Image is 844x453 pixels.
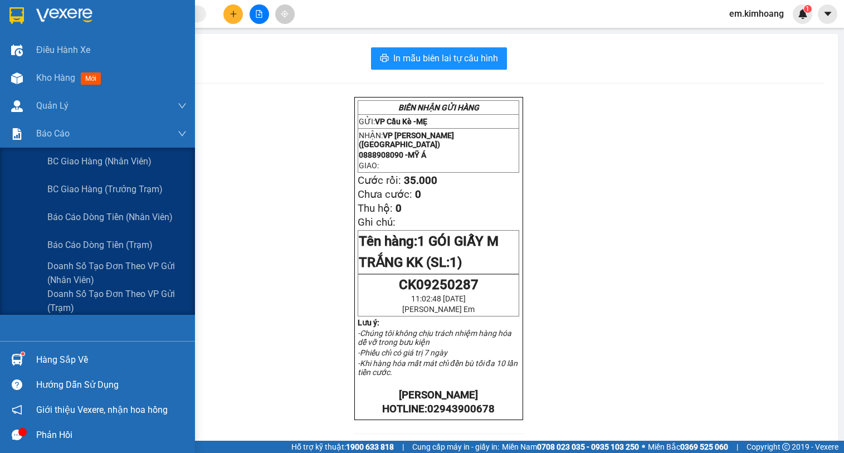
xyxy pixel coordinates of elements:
[12,379,22,390] span: question-circle
[275,4,295,24] button: aim
[412,441,499,453] span: Cung cấp máy in - giấy in:
[9,7,24,24] img: logo-vxr
[402,305,475,314] span: [PERSON_NAME] Em
[806,5,809,13] span: 1
[416,117,427,126] span: MẸ
[11,45,23,56] img: warehouse-icon
[642,445,645,449] span: ⚪️
[47,210,173,224] span: Báo cáo dòng tiền (nhân viên)
[359,161,379,170] span: GIAO:
[450,255,462,270] span: 1)
[36,126,70,140] span: Báo cáo
[359,233,499,270] span: Tên hàng:
[382,403,495,415] strong: HOTLINE:
[47,259,187,287] span: Doanh số tạo đơn theo VP gửi (nhân viên)
[411,294,466,303] span: 11:02:48 [DATE]
[81,72,101,85] span: mới
[736,441,738,453] span: |
[359,233,499,270] span: 1 GÓI GIẤY M TRẮNG KK (SL:
[502,441,639,453] span: Miền Nam
[250,4,269,24] button: file-add
[818,4,837,24] button: caret-down
[415,188,421,201] span: 0
[680,442,728,451] strong: 0369 525 060
[720,7,793,21] span: em.kimhoang
[359,131,518,149] p: NHẬN:
[178,129,187,138] span: down
[375,117,427,126] span: VP Cầu Kè -
[399,277,479,293] span: CK09250287
[359,150,426,159] span: 0888908090 -
[427,403,495,415] span: 02943900678
[47,287,187,315] span: Doanh số tạo đơn theo VP gửi (trạm)
[404,174,437,187] span: 35.000
[12,430,22,440] span: message
[358,359,518,377] em: -Khi hàng hóa mất mát chỉ đền bù tối đa 10 lần tiền cước.
[230,10,237,18] span: plus
[291,441,394,453] span: Hỗ trợ kỹ thuật:
[358,216,396,228] span: Ghi chú:
[11,100,23,112] img: warehouse-icon
[47,238,153,252] span: Báo cáo dòng tiền (trạm)
[223,4,243,24] button: plus
[399,389,478,401] strong: [PERSON_NAME]
[358,348,447,357] em: -Phiếu chỉ có giá trị 7 ngày
[21,352,25,355] sup: 1
[782,443,790,451] span: copyright
[36,403,168,417] span: Giới thiệu Vexere, nhận hoa hồng
[36,352,187,368] div: Hàng sắp về
[11,72,23,84] img: warehouse-icon
[36,99,69,113] span: Quản Lý
[36,377,187,393] div: Hướng dẫn sử dụng
[804,5,812,13] sup: 1
[11,128,23,140] img: solution-icon
[36,72,75,83] span: Kho hàng
[359,117,518,126] p: GỬI:
[393,51,498,65] span: In mẫu biên lai tự cấu hình
[823,9,833,19] span: caret-down
[359,131,454,149] span: VP [PERSON_NAME] ([GEOGRAPHIC_DATA])
[358,174,401,187] span: Cước rồi:
[346,442,394,451] strong: 1900 633 818
[36,427,187,444] div: Phản hồi
[537,442,639,451] strong: 0708 023 035 - 0935 103 250
[408,150,426,159] span: MỸ Á
[11,354,23,366] img: warehouse-icon
[402,441,404,453] span: |
[358,329,511,347] em: -Chúng tôi không chịu trách nhiệm hàng hóa dễ vỡ trong bưu kiện
[47,154,152,168] span: BC giao hàng (nhân viên)
[358,202,393,215] span: Thu hộ:
[358,188,412,201] span: Chưa cước:
[36,43,90,57] span: Điều hành xe
[178,101,187,110] span: down
[380,53,389,64] span: printer
[12,405,22,415] span: notification
[798,9,808,19] img: icon-new-feature
[371,47,507,70] button: printerIn mẫu biên lai tự cấu hình
[396,202,402,215] span: 0
[47,182,163,196] span: BC giao hàng (trưởng trạm)
[398,103,479,112] strong: BIÊN NHẬN GỬI HÀNG
[358,318,379,327] strong: Lưu ý:
[281,10,289,18] span: aim
[648,441,728,453] span: Miền Bắc
[255,10,263,18] span: file-add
